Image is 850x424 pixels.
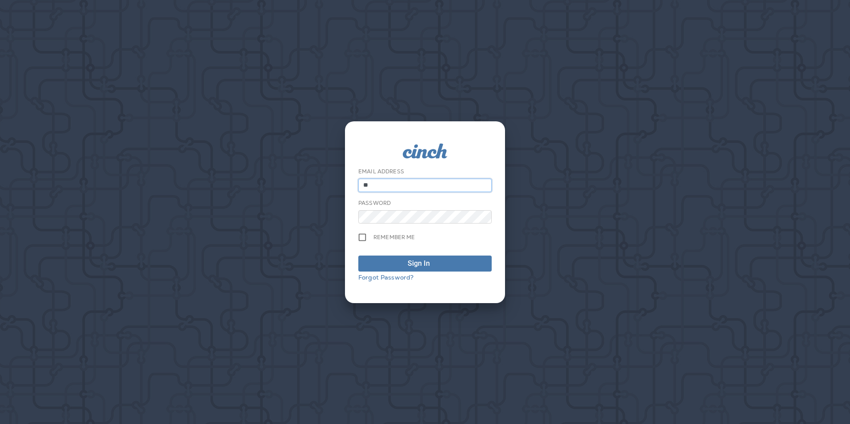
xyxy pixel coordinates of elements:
label: Password [358,200,391,207]
label: Email Address [358,168,404,175]
div: Sign In [408,258,430,269]
span: Remember me [373,234,415,241]
button: Sign In [358,256,492,272]
a: Forgot Password? [358,273,413,281]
